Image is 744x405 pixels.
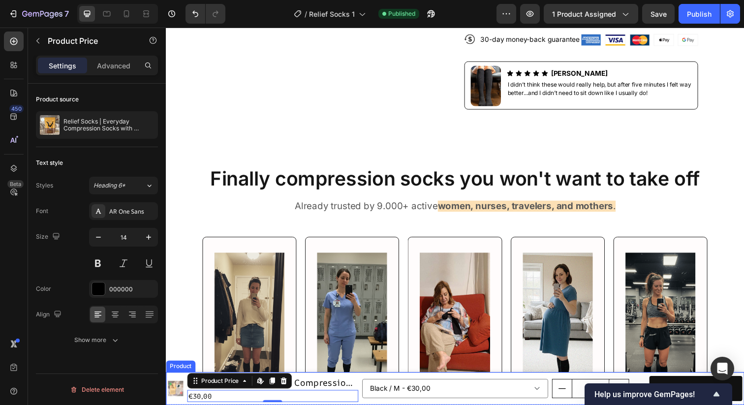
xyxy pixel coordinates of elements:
[2,342,28,350] div: Product
[34,356,76,365] div: Product Price
[414,359,453,378] input: quantity
[36,308,63,321] div: Align
[186,4,225,24] div: Undo/Redo
[64,8,69,20] p: 7
[259,230,331,377] img: gempages_580651343086092808-546b1463-9768-4167-be9d-5e75f39a9df1.jpg
[109,207,155,216] div: AR One Sans
[278,177,457,188] strong: women, nurses, travelers, and mothers
[349,54,536,70] span: I didn’t think these would really help, but after five minutes I felt way better...and I didn’t n...
[453,359,472,378] button: increment
[311,39,342,81] img: gempages_580651343086092808-32863495-5de1-492e-a6b1-536e3fb3c509.jpg
[393,42,451,51] strong: [PERSON_NAME]
[520,362,562,376] div: Add to cart
[679,4,720,24] button: Publish
[594,390,711,399] span: Help us improve GemPages!
[63,118,154,132] p: Relief Socks | Everyday Compression Socks with Continuous Relief Technology™
[594,388,722,400] button: Show survey - Help us improve GemPages!
[498,7,518,18] img: gempages_580651343086092808-87280431-3436-4fa4-92c6-72bdfa8a8b6a.png
[36,181,53,190] div: Styles
[651,10,667,18] span: Save
[711,357,734,380] div: Open Intercom Messenger
[166,28,744,405] iframe: To enrich screen reader interactions, please activate Accessibility in Grammarly extension settings
[474,7,494,18] img: gempages_580651343086092808-c3507014-e35e-4060-9c03-31c5d12146d6.png
[74,335,120,345] div: Show more
[36,331,158,349] button: Show more
[36,95,79,104] div: Product source
[36,158,63,167] div: Text style
[552,9,616,19] span: 1 product assigned
[109,285,155,294] div: 000000
[89,177,158,194] button: Heading 6*
[388,9,415,18] span: Published
[22,370,196,382] div: €30,00
[93,181,125,190] span: Heading 6*
[469,230,541,377] img: gempages_580651343086092808-952a129d-578d-4397-8c34-e9e1eb3635f0.png
[36,382,158,398] button: Delete element
[155,230,226,377] img: gempages_580651343086092808-6753f541-0e1d-4367-8797-889f08c8364e.jpg
[544,4,638,24] button: 1 product assigned
[395,359,414,378] button: decrement
[50,230,121,377] img: gempages_580651343086092808-ee467cd0-ba4b-406e-9cff-890b4d4d999b.png
[305,9,307,19] span: /
[97,61,130,71] p: Advanced
[40,115,60,135] img: product feature img
[36,284,51,293] div: Color
[4,4,73,24] button: 7
[7,180,24,188] div: Beta
[309,9,355,19] span: Relief Socks 1
[36,207,48,216] div: Font
[687,9,712,19] div: Publish
[642,4,675,24] button: Save
[321,7,423,16] p: 30-day money-back guarantee
[36,230,62,244] div: Size
[9,105,24,113] div: 450
[38,177,552,189] p: Already trusted by 9.000+ active
[48,35,131,47] p: Product Price
[49,61,76,71] p: Settings
[365,230,436,377] img: gempages_580651343086092808-b7a7a78f-c695-4bcf-a059-518f01e1be86.jpg
[424,7,444,18] img: gempages_580651343086092808-48bf237c-4049-4d32-b737-30615bca5f0a.png
[278,177,459,188] span: .
[449,7,468,18] img: gempages_580651343086092808-41a8cb88-eeae-4565-83c9-a6ce07aecd4e.png
[37,141,553,168] h2: Finally compression socks you won't want to take off
[494,356,589,382] button: Add to cart
[523,7,543,18] img: gempages_580651343086092808-2279bf1c-13ef-479b-bed5-6e83be8072c6.png
[70,384,124,396] div: Delete element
